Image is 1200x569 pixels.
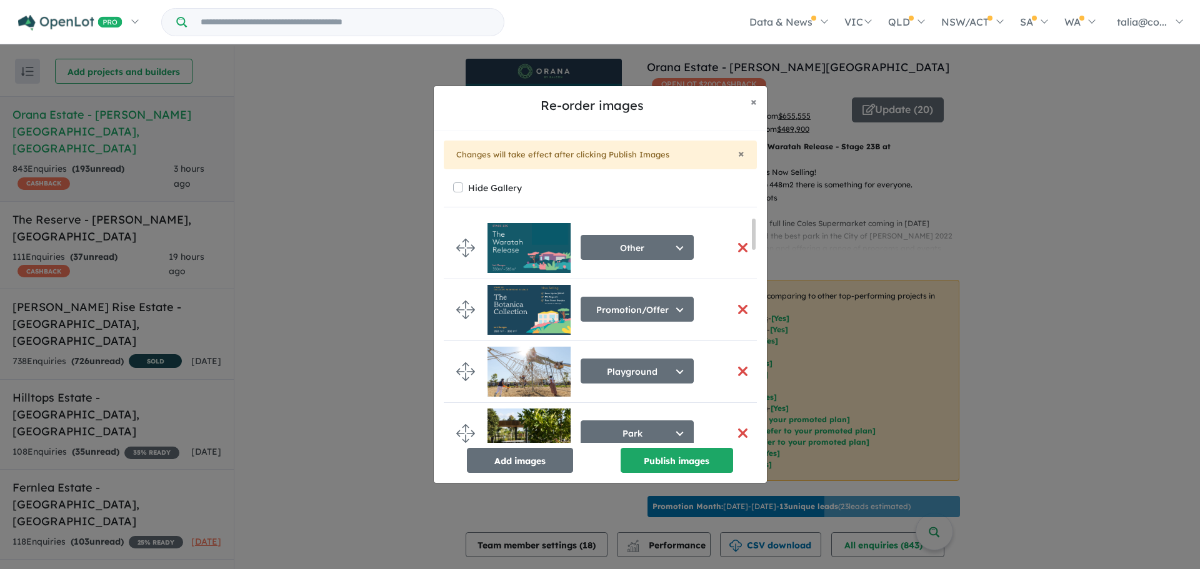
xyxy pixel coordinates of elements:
[487,285,571,335] img: Orana%20Estate%20-%20Clyde%20North___1753426722.png
[456,362,475,381] img: drag.svg
[468,179,522,197] label: Hide Gallery
[581,235,694,260] button: Other
[581,359,694,383] button: Playground
[487,408,571,458] img: Orana%20Estate%20-%20Clyde%20North___1738207604.jpg
[467,448,573,473] button: Add images
[738,148,744,159] button: Close
[487,347,571,397] img: Orana%20Estate%20-%20Clyde%20North___1738207497_0.jpg
[444,141,757,169] div: Changes will take effect after clicking Publish Images
[581,297,694,322] button: Promotion/Offer
[621,448,733,473] button: Publish images
[456,300,475,319] img: drag.svg
[189,9,501,36] input: Try estate name, suburb, builder or developer
[1117,16,1167,28] span: talia@co...
[738,146,744,161] span: ×
[456,239,475,257] img: drag.svg
[456,424,475,443] img: drag.svg
[18,15,122,31] img: Openlot PRO Logo White
[487,223,571,273] img: Orana%20Estate%20-%20Clyde%20North___1760502450.png
[444,96,741,115] h5: Re-order images
[751,94,757,109] span: ×
[581,420,694,445] button: Park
